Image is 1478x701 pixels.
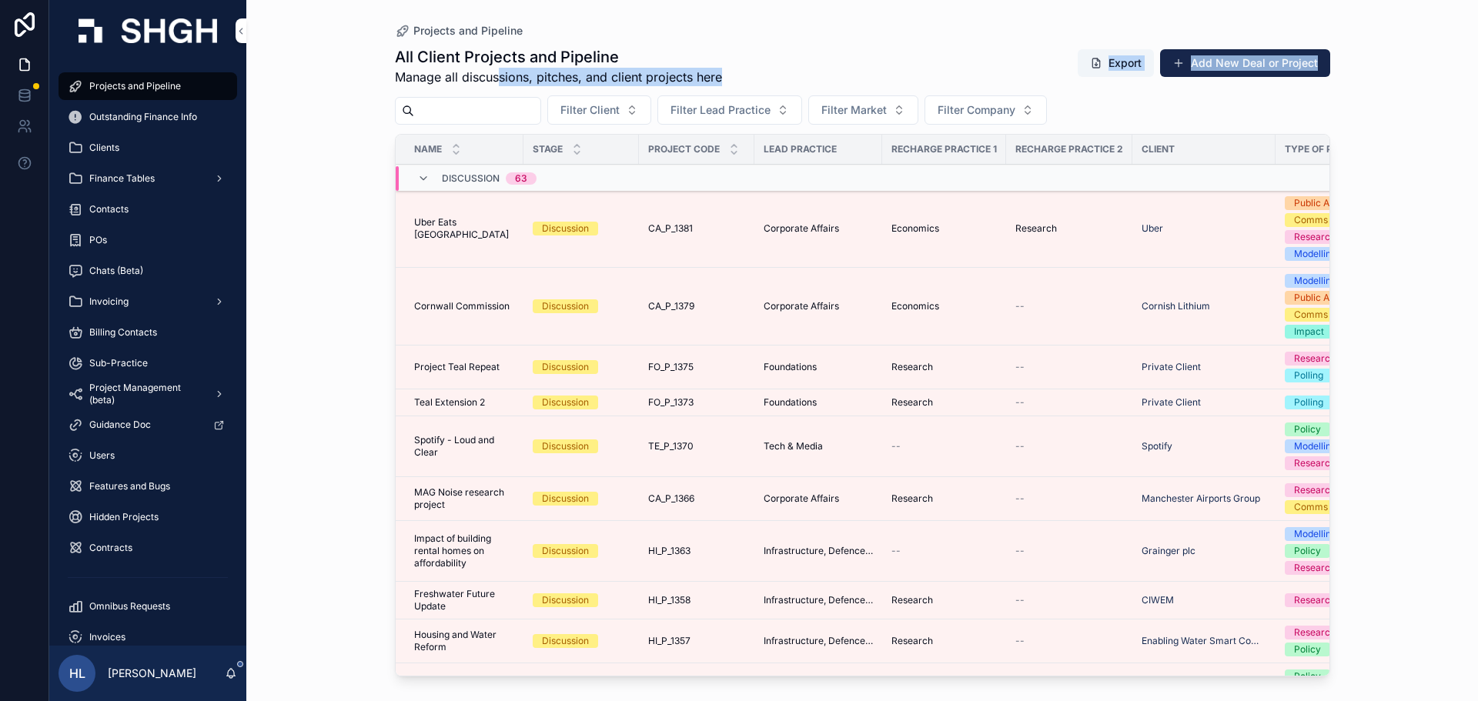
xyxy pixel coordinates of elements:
[1015,545,1025,557] span: --
[414,532,514,569] a: Impact of building rental homes on affordability
[1142,300,1266,312] a: Cornish Lithium
[1142,361,1201,373] a: Private Client
[891,440,901,452] span: --
[1015,635,1025,647] span: --
[1142,594,1174,606] span: CIWEM
[648,143,720,155] span: Project Code
[648,361,745,373] a: FO_P_1375
[59,503,237,531] a: Hidden Projects
[764,361,873,373] a: Foundations
[938,102,1015,118] span: Filter Company
[560,102,620,118] span: Filter Client
[1015,222,1057,235] span: Research
[764,635,873,647] span: Infrastructure, Defence, Industrial, Transport
[648,545,745,557] a: HI_P_1363
[1015,300,1123,312] a: --
[414,361,514,373] a: Project Teal Repeat
[59,442,237,469] a: Users
[414,588,514,613] a: Freshwater Future Update
[1160,49,1330,77] button: Add New Deal or Project
[1285,483,1389,514] a: ResearchComms
[1015,635,1123,647] a: --
[89,203,129,215] span: Contacts
[648,396,694,409] span: FO_P_1373
[764,594,873,606] a: Infrastructure, Defence, Industrial, Transport
[1142,396,1201,409] span: Private Client
[542,299,589,313] div: Discussion
[89,234,107,246] span: POs
[89,326,157,339] span: Billing Contacts
[108,666,196,681] p: [PERSON_NAME]
[414,216,514,241] a: Uber Eats [GEOGRAPHIC_DATA]
[648,440,694,452] span: TE_P_1370
[1285,196,1389,261] a: Public AffairsCommsResearchModelling
[89,631,125,643] span: Invoices
[89,480,170,492] span: Features and Bugs
[891,396,997,409] a: Research
[1142,222,1163,235] a: Uber
[89,295,129,308] span: Invoicing
[1015,361,1025,373] span: --
[891,222,997,235] a: Economics
[648,222,745,235] a: CA_P_1381
[59,623,237,651] a: Invoices
[414,434,514,459] a: Spotify - Loud and Clear
[1294,669,1321,683] div: Policy
[59,380,237,408] a: Project Management (beta)
[891,594,997,606] a: Research
[1285,396,1389,409] a: Polling
[764,222,839,235] span: Corporate Affairs
[1015,300,1025,312] span: --
[59,593,237,620] a: Omnibus Requests
[1142,143,1175,155] span: Client
[1142,545,1195,557] a: Grainger plc
[1294,527,1336,541] div: Modelling
[1285,274,1389,339] a: ModellingPublic AffairsCommsImpact
[891,222,939,235] span: Economics
[1294,247,1336,261] div: Modelling
[395,68,722,86] span: Manage all discussions, pitches, and client projects here
[542,593,589,607] div: Discussion
[1294,561,1336,575] div: Research
[1142,492,1260,505] span: Manchester Airports Group
[764,545,873,557] span: Infrastructure, Defence, Industrial, Transport
[1142,440,1172,452] a: Spotify
[648,635,745,647] a: HI_P_1357
[764,222,873,235] a: Corporate Affairs
[59,534,237,562] a: Contracts
[414,300,510,312] span: Cornwall Commission
[89,265,143,277] span: Chats (Beta)
[1294,325,1324,339] div: Impact
[1015,440,1123,452] a: --
[891,143,997,155] span: Recharge Practice 1
[414,486,514,511] span: MAG Noise research project
[1015,492,1123,505] a: --
[1078,49,1154,77] button: Export
[59,165,237,192] a: Finance Tables
[891,635,933,647] span: Research
[764,396,817,409] span: Foundations
[1015,143,1123,155] span: Recharge Practice 2
[59,349,237,377] a: Sub-Practice
[59,226,237,254] a: POs
[1015,440,1025,452] span: --
[1015,361,1123,373] a: --
[891,440,997,452] a: --
[414,629,514,653] a: Housing and Water Reform
[49,62,246,646] div: scrollable content
[891,635,997,647] a: Research
[648,300,745,312] a: CA_P_1379
[670,102,771,118] span: Filter Lead Practice
[648,300,694,312] span: CA_P_1379
[648,361,694,373] span: FO_P_1375
[764,440,823,452] span: Tech & Media
[1015,396,1123,409] a: --
[891,300,939,312] span: Economics
[1294,369,1323,382] div: Polling
[59,103,237,131] a: Outstanding Finance Info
